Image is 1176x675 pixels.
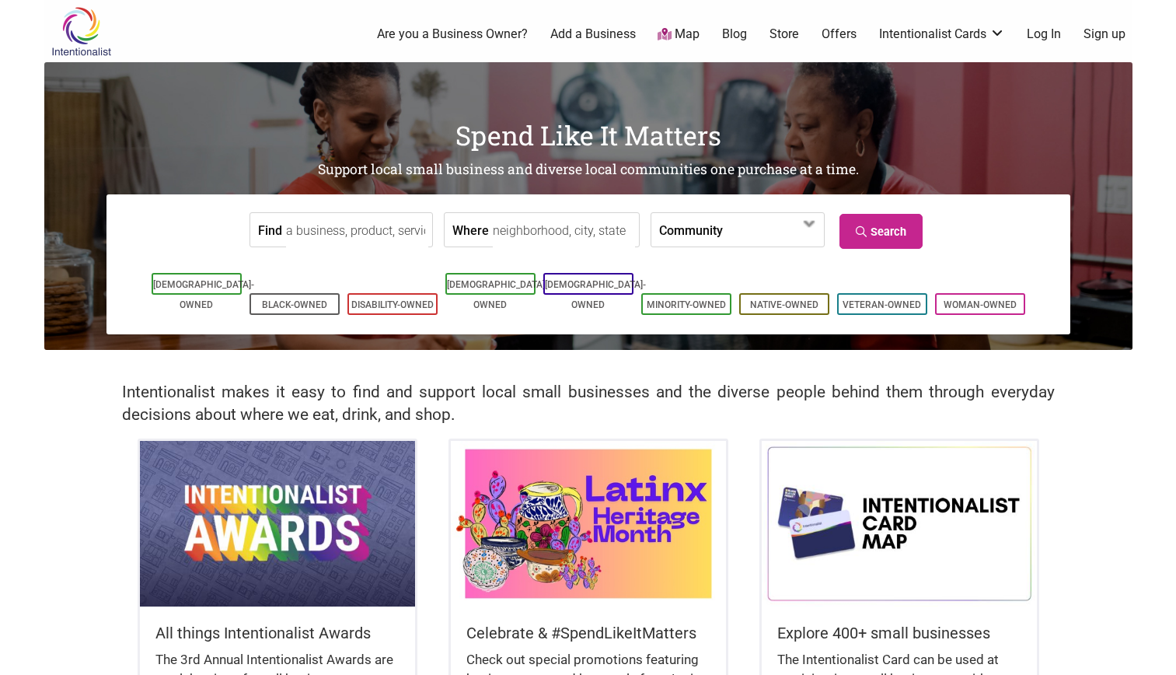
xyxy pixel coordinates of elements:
a: Veteran-Owned [843,299,921,310]
a: Search [839,214,923,249]
a: Store [769,26,799,43]
a: Intentionalist Cards [879,26,1005,43]
a: Sign up [1084,26,1125,43]
a: Log In [1027,26,1061,43]
a: Woman-Owned [944,299,1017,310]
a: [DEMOGRAPHIC_DATA]-Owned [153,279,254,310]
a: Native-Owned [750,299,818,310]
img: Intentionalist Awards [140,441,415,606]
label: Find [258,213,282,247]
img: Intentionalist [44,6,118,57]
a: Blog [722,26,747,43]
a: Offers [822,26,857,43]
input: a business, product, service [286,213,428,248]
a: [DEMOGRAPHIC_DATA]-Owned [447,279,548,310]
label: Where [452,213,489,247]
a: Add a Business [550,26,636,43]
a: [DEMOGRAPHIC_DATA]-Owned [545,279,646,310]
a: Map [658,26,700,44]
h2: Intentionalist makes it easy to find and support local small businesses and the diverse people be... [122,381,1055,426]
h5: All things Intentionalist Awards [155,622,400,644]
a: Black-Owned [262,299,327,310]
h2: Support local small business and diverse local communities one purchase at a time. [44,160,1132,180]
a: Disability-Owned [351,299,434,310]
a: Minority-Owned [647,299,726,310]
h5: Celebrate & #SpendLikeItMatters [466,622,710,644]
h5: Explore 400+ small businesses [777,622,1021,644]
h1: Spend Like It Matters [44,117,1132,154]
label: Community [659,213,723,247]
img: Intentionalist Card Map [762,441,1037,606]
input: neighborhood, city, state [493,213,635,248]
img: Latinx / Hispanic Heritage Month [451,441,726,606]
a: Are you a Business Owner? [377,26,528,43]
